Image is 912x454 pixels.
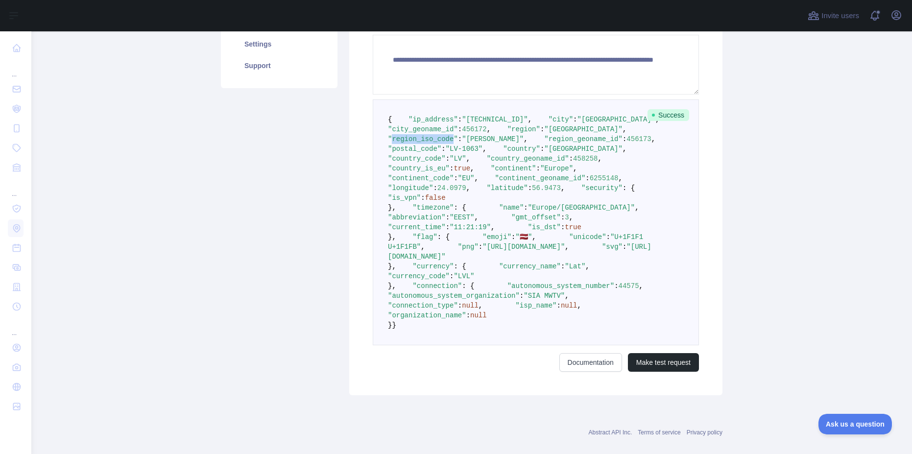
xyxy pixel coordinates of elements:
[623,145,626,153] span: ,
[233,33,326,55] a: Settings
[462,282,474,290] span: : {
[565,263,585,270] span: "Lat"
[511,214,561,221] span: "gmt_offset"
[388,233,396,241] span: },
[388,292,520,300] span: "autonomous_system_organization"
[569,155,573,163] span: :
[528,116,532,123] span: ,
[425,194,446,202] span: false
[458,116,462,123] span: :
[388,194,421,202] span: "is_vpn"
[598,155,602,163] span: ,
[388,302,458,310] span: "connection_type"
[569,233,606,241] span: "unicode"
[561,214,565,221] span: :
[470,311,487,319] span: null
[474,174,478,182] span: ,
[450,165,454,172] span: :
[628,353,699,372] button: Make test request
[565,243,569,251] span: ,
[540,165,573,172] span: "Europe"
[590,174,619,182] span: 6255148
[507,282,614,290] span: "autonomous_system_number"
[408,116,458,123] span: "ip_address"
[577,116,656,123] span: "[GEOGRAPHIC_DATA]"
[388,165,450,172] span: "country_is_eu"
[454,174,457,182] span: :
[528,223,561,231] span: "is_dst"
[474,214,478,221] span: ,
[561,302,577,310] span: null
[639,282,643,290] span: ,
[454,165,470,172] span: true
[388,321,392,329] span: }
[495,174,585,182] span: "continent_geoname_id"
[565,292,569,300] span: ,
[412,204,454,212] span: "timezone"
[233,55,326,76] a: Support
[446,214,450,221] span: :
[491,223,495,231] span: ,
[388,263,396,270] span: },
[441,145,445,153] span: :
[602,243,623,251] span: "svg"
[388,282,396,290] span: },
[569,214,573,221] span: ,
[638,429,680,436] a: Terms of service
[388,223,446,231] span: "current_time"
[433,184,437,192] span: :
[454,204,466,212] span: : {
[388,204,396,212] span: },
[532,184,561,192] span: 56.9473
[458,302,462,310] span: :
[482,145,486,153] span: ,
[446,145,483,153] span: "LV-1063"
[392,321,396,329] span: }
[412,233,437,241] span: "flag"
[544,125,623,133] span: "[GEOGRAPHIC_DATA]"
[544,145,623,153] span: "[GEOGRAPHIC_DATA]"
[491,165,536,172] span: "continent"
[466,155,470,163] span: ,
[623,243,626,251] span: :
[626,135,651,143] span: 456173
[589,429,632,436] a: Abstract API Inc.
[687,429,722,436] a: Privacy policy
[528,204,635,212] span: "Europe/[GEOGRAPHIC_DATA]"
[565,223,581,231] span: true
[635,204,639,212] span: ,
[446,155,450,163] span: :
[8,317,24,337] div: ...
[388,272,450,280] span: "currency_code"
[454,272,474,280] span: "LVL"
[573,155,598,163] span: 458258
[520,292,524,300] span: :
[614,282,618,290] span: :
[450,272,454,280] span: :
[503,145,540,153] span: "country"
[499,263,561,270] span: "currency_name"
[524,292,565,300] span: "SIA MWTV"
[573,116,577,123] span: :
[540,125,544,133] span: :
[623,184,635,192] span: : {
[388,135,458,143] span: "region_iso_code"
[516,233,532,241] span: "🇱🇻"
[450,214,474,221] span: "EEST"
[499,204,524,212] span: "name"
[549,116,573,123] span: "city"
[388,184,433,192] span: "longitude"
[458,174,475,182] span: "EU"
[388,174,454,182] span: "continent_code"
[585,174,589,182] span: :
[487,125,491,133] span: ,
[507,125,540,133] span: "region"
[388,311,466,319] span: "organization_name"
[544,135,623,143] span: "region_geoname_id"
[437,233,450,241] span: : {
[479,302,482,310] span: ,
[450,155,466,163] span: "LV"
[619,174,623,182] span: ,
[606,233,610,241] span: :
[561,184,565,192] span: ,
